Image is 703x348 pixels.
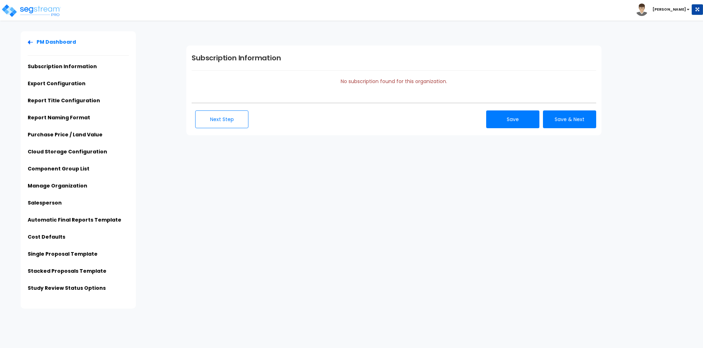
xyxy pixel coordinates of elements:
[28,131,103,138] a: Purchase Price / Land Value
[28,250,98,257] a: Single Proposal Template
[28,284,106,292] a: Study Review Status Options
[28,216,121,223] a: Automatic Final Reports Template
[486,110,539,128] button: Save
[28,182,87,189] a: Manage Organization
[28,199,62,206] a: Salesperson
[341,78,447,85] span: No subscription found for this organization.
[28,233,65,240] a: Cost Defaults
[28,267,106,274] a: Stacked Proposals Template
[543,110,596,128] button: Save & Next
[636,4,648,16] img: avatar.png
[28,38,76,45] a: PM Dashboard
[28,80,86,87] a: Export Configuration
[28,114,90,121] a: Report Naming Format
[28,40,33,44] img: Back
[28,97,100,104] a: Report Title Configuration
[28,148,107,155] a: Cloud Storage Configuration
[28,63,97,70] a: Subscription Information
[192,53,596,63] h1: Subscription Information
[653,7,686,12] b: [PERSON_NAME]
[28,165,89,172] a: Component Group List
[195,110,248,128] button: Next Step
[1,4,61,18] img: logo_pro_r.png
